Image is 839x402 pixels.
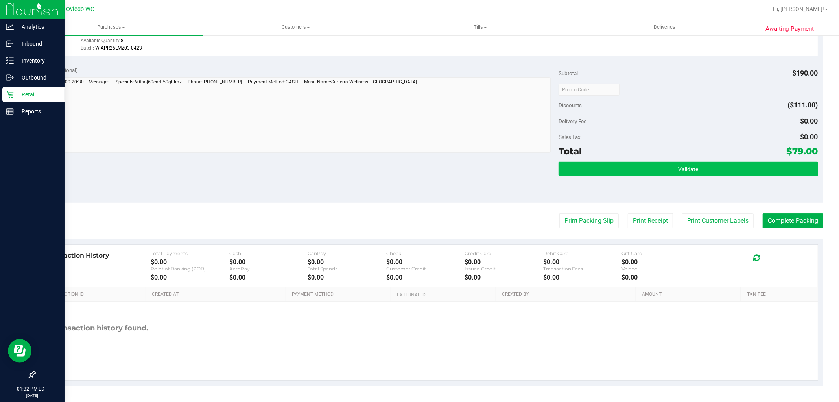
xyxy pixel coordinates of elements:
p: Analytics [14,22,61,31]
div: $0.00 [543,274,621,281]
span: Delivery Fee [559,118,586,124]
div: Check [386,250,465,256]
inline-svg: Analytics [6,23,14,31]
div: CanPay [308,250,386,256]
div: Cash [229,250,308,256]
a: Tills [388,19,572,35]
th: External ID [391,287,496,302]
div: $0.00 [151,274,229,281]
p: [DATE] [4,393,61,398]
div: Total Payments [151,250,229,256]
a: Created By [502,291,633,298]
button: Print Customer Labels [682,213,754,228]
button: Complete Packing [763,213,823,228]
div: Voided [621,266,700,272]
a: Transaction ID [46,291,143,298]
input: Promo Code [559,84,620,96]
span: Customers [204,24,387,31]
div: Debit Card [543,250,621,256]
span: Subtotal [559,70,578,76]
a: Deliveries [572,19,757,35]
div: $0.00 [308,258,386,266]
div: $0.00 [386,258,465,266]
iframe: Resource center [8,339,31,363]
div: Gift Card [621,250,700,256]
div: AeroPay [229,266,308,272]
div: Customer Credit [386,266,465,272]
span: $79.00 [787,146,818,157]
inline-svg: Reports [6,107,14,115]
span: Total [559,146,582,157]
span: Discounts [559,98,582,112]
span: Batch: [81,45,94,51]
span: Tills [388,24,572,31]
p: Retail [14,90,61,99]
div: $0.00 [386,274,465,281]
p: Inventory [14,56,61,65]
span: W-APR25LMZ03-0423 [95,45,142,51]
span: $0.00 [800,117,818,125]
inline-svg: Inventory [6,57,14,65]
div: $0.00 [621,258,700,266]
p: Inbound [14,39,61,48]
span: Purchases [19,24,203,31]
a: Payment Method [292,291,388,298]
div: $0.00 [229,258,308,266]
p: 01:32 PM EDT [4,385,61,393]
span: ($111.00) [788,101,818,109]
div: $0.00 [308,274,386,281]
div: Issued Credit [465,266,543,272]
div: $0.00 [229,274,308,281]
span: Sales Tax [559,134,581,140]
div: No transaction history found. [41,302,149,355]
p: Outbound [14,73,61,82]
button: Print Packing Slip [559,213,619,228]
div: Point of Banking (POB) [151,266,229,272]
span: $0.00 [800,133,818,141]
inline-svg: Outbound [6,74,14,82]
span: 8 [121,38,124,43]
a: Txn Fee [747,291,808,298]
span: Oviedo WC [66,6,94,13]
button: Validate [559,162,818,176]
div: $0.00 [465,274,543,281]
span: $190.00 [793,69,818,77]
div: $0.00 [543,258,621,266]
a: Purchases [19,19,203,35]
div: $0.00 [621,274,700,281]
div: $0.00 [151,258,229,266]
div: Available Quantity: [81,35,280,50]
span: Deliveries [643,24,686,31]
span: Awaiting Payment [765,24,814,33]
div: Credit Card [465,250,543,256]
div: Total Spendr [308,266,386,272]
a: Customers [203,19,388,35]
span: Validate [678,166,698,172]
a: Amount [642,291,738,298]
p: Reports [14,107,61,116]
inline-svg: Retail [6,91,14,98]
span: Hi, [PERSON_NAME]! [773,6,824,12]
div: Transaction Fees [543,266,621,272]
button: Print Receipt [628,213,673,228]
inline-svg: Inbound [6,40,14,48]
a: Created At [152,291,283,298]
div: $0.00 [465,258,543,266]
